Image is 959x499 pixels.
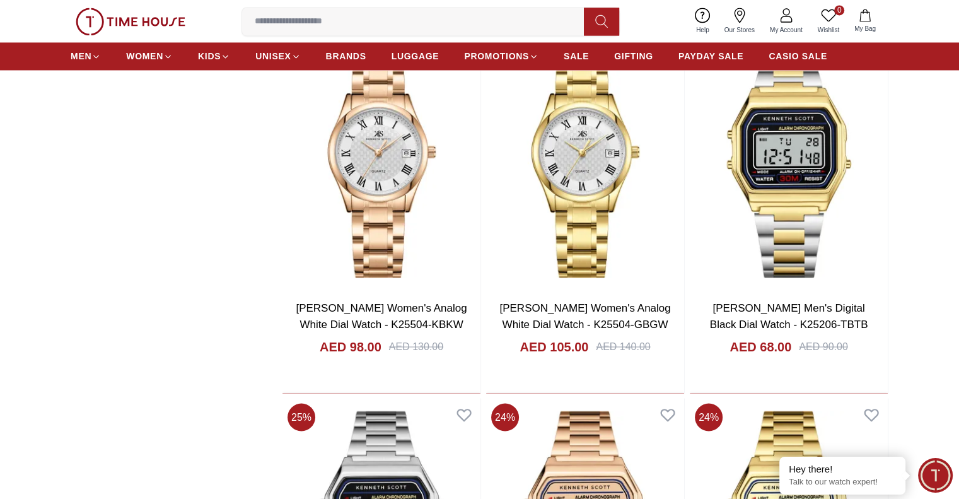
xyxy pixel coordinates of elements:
img: Kenneth Scott Men's Digital Black Dial Watch - K25206-TBTB [690,29,888,290]
span: Our Stores [719,25,760,35]
span: SALE [564,50,589,62]
span: 0 [834,5,844,15]
a: Our Stores [717,5,762,37]
span: PROMOTIONS [464,50,529,62]
a: MEN [71,45,101,68]
a: SALE [564,45,589,68]
a: BRANDS [326,45,366,68]
a: KIDS [198,45,230,68]
a: [PERSON_NAME] Men's Digital Black Dial Watch - K25206-TBTB [710,302,868,331]
a: CASIO SALE [769,45,827,68]
span: KIDS [198,50,221,62]
span: LUGGAGE [392,50,439,62]
h4: AED 105.00 [520,338,588,355]
img: Kenneth Scott Women's Analog White Dial Watch - K25504-GBGW [486,29,684,290]
a: 0Wishlist [810,5,847,37]
span: WOMEN [126,50,163,62]
span: UNISEX [255,50,291,62]
a: [PERSON_NAME] Women's Analog White Dial Watch - K25504-KBKW [296,302,467,331]
span: Help [691,25,714,35]
img: Kenneth Scott Women's Analog White Dial Watch - K25504-KBKW [282,29,480,290]
button: My Bag [847,6,883,36]
img: ... [76,8,185,35]
div: Chat Widget [918,458,953,493]
div: AED 90.00 [799,339,847,354]
span: MEN [71,50,91,62]
a: GIFTING [614,45,653,68]
span: PAYDAY SALE [678,50,743,62]
a: PROMOTIONS [464,45,538,68]
a: LUGGAGE [392,45,439,68]
a: PAYDAY SALE [678,45,743,68]
a: WOMEN [126,45,173,68]
h4: AED 68.00 [729,338,791,355]
span: 24 % [491,403,519,431]
span: My Bag [849,24,881,33]
p: Talk to our watch expert! [789,477,896,488]
span: Wishlist [813,25,844,35]
span: My Account [765,25,808,35]
div: AED 140.00 [596,339,650,354]
span: CASIO SALE [769,50,827,62]
div: Hey there! [789,463,896,476]
a: UNISEX [255,45,300,68]
span: 25 % [288,403,315,431]
span: BRANDS [326,50,366,62]
a: Help [689,5,717,37]
div: AED 130.00 [389,339,443,354]
h4: AED 98.00 [320,338,381,355]
span: 24 % [695,403,723,431]
span: GIFTING [614,50,653,62]
a: [PERSON_NAME] Women's Analog White Dial Watch - K25504-GBGW [499,302,670,331]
